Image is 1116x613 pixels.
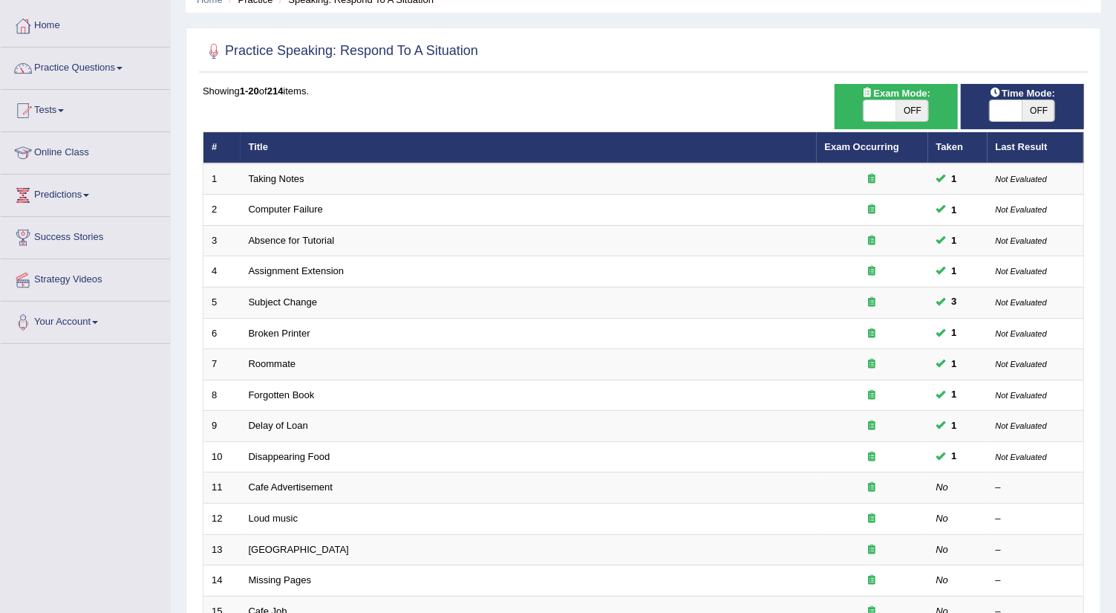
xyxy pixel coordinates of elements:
[984,85,1061,101] span: Time Mode:
[856,85,936,101] span: Exam Mode:
[946,357,963,372] span: You can still take this question
[996,298,1047,307] small: Not Evaluated
[249,296,318,308] a: Subject Change
[1,259,170,296] a: Strategy Videos
[825,389,920,403] div: Exam occurring question
[203,256,241,288] td: 4
[249,420,308,431] a: Delay of Loan
[203,40,478,62] h2: Practice Speaking: Respond To A Situation
[249,173,304,184] a: Taking Notes
[825,512,920,526] div: Exam occurring question
[203,195,241,226] td: 2
[835,84,958,129] div: Show exams occurring in exams
[946,264,963,279] span: You can still take this question
[996,481,1076,495] div: –
[928,132,988,163] th: Taken
[996,360,1047,369] small: Not Evaluated
[203,503,241,534] td: 12
[203,225,241,256] td: 3
[936,481,949,493] em: No
[203,534,241,565] td: 13
[1022,100,1055,121] span: OFF
[203,318,241,349] td: 6
[996,543,1076,557] div: –
[996,329,1047,338] small: Not Evaluated
[996,267,1047,276] small: Not Evaluated
[946,202,963,218] span: You can still take this question
[249,481,333,493] a: Cafe Advertisement
[249,574,312,586] a: Missing Pages
[825,265,920,279] div: Exam occurring question
[825,357,920,372] div: Exam occurring question
[825,543,920,557] div: Exam occurring question
[946,387,963,403] span: You can still take this question
[203,132,241,163] th: #
[936,513,949,524] em: No
[946,233,963,248] span: You can still take this question
[936,544,949,555] em: No
[996,205,1047,214] small: Not Evaluated
[249,235,335,246] a: Absence for Tutorial
[203,288,241,319] td: 5
[996,574,1076,588] div: –
[267,85,284,97] b: 214
[936,574,949,586] em: No
[946,449,963,464] span: You can still take this question
[825,450,920,464] div: Exam occurring question
[1,90,170,127] a: Tests
[240,85,259,97] b: 1-20
[203,84,1084,98] div: Showing of items.
[203,163,241,195] td: 1
[996,236,1047,245] small: Not Evaluated
[946,325,963,341] span: You can still take this question
[996,391,1047,400] small: Not Evaluated
[946,418,963,434] span: You can still take this question
[996,453,1047,461] small: Not Evaluated
[249,513,298,524] a: Loud music
[203,565,241,597] td: 14
[825,419,920,433] div: Exam occurring question
[203,411,241,442] td: 9
[825,172,920,187] div: Exam occurring question
[203,441,241,473] td: 10
[996,175,1047,184] small: Not Evaluated
[825,234,920,248] div: Exam occurring question
[1,302,170,339] a: Your Account
[996,512,1076,526] div: –
[825,574,920,588] div: Exam occurring question
[249,204,323,215] a: Computer Failure
[249,358,296,369] a: Roommate
[249,265,345,276] a: Assignment Extension
[946,294,963,310] span: You can still take this question
[825,141,899,152] a: Exam Occurring
[825,327,920,341] div: Exam occurring question
[249,389,315,400] a: Forgotten Book
[988,132,1084,163] th: Last Result
[1,5,170,42] a: Home
[1,175,170,212] a: Predictions
[249,544,349,555] a: [GEOGRAPHIC_DATA]
[996,421,1047,430] small: Not Evaluated
[249,328,310,339] a: Broken Printer
[1,217,170,254] a: Success Stories
[946,171,963,187] span: You can still take this question
[1,48,170,85] a: Practice Questions
[203,380,241,411] td: 8
[1,132,170,169] a: Online Class
[241,132,817,163] th: Title
[203,349,241,380] td: 7
[825,481,920,495] div: Exam occurring question
[249,451,330,462] a: Disappearing Food
[203,473,241,504] td: 11
[896,100,929,121] span: OFF
[825,203,920,217] div: Exam occurring question
[825,296,920,310] div: Exam occurring question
